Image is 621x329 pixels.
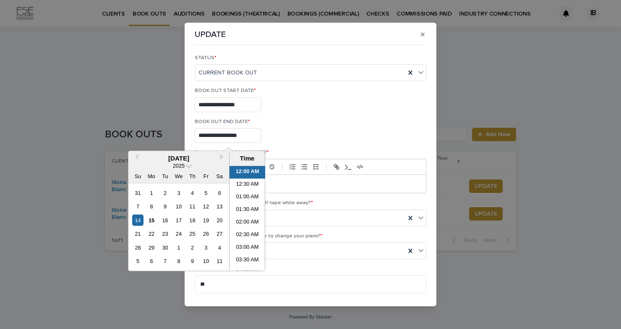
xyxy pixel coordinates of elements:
[195,55,217,61] span: STATUS
[230,191,265,204] li: 01:00 AM
[187,228,198,240] div: Choose Thursday, September 25th, 2025
[159,201,171,212] div: Choose Tuesday, September 9th, 2025
[200,228,211,240] div: Choose Friday, September 26th, 2025
[200,242,211,253] div: Choose Friday, October 3rd, 2025
[214,255,225,267] div: Choose Saturday, October 11th, 2025
[187,214,198,226] div: Choose Thursday, September 18th, 2025
[173,187,184,198] div: Choose Wednesday, September 3rd, 2025
[198,68,257,77] span: CURRENT BOOK OUT
[187,187,198,198] div: Choose Thursday, September 4th, 2025
[187,171,198,182] div: Th
[200,201,211,212] div: Choose Friday, September 12th, 2025
[195,29,226,39] p: UPDATE
[159,171,171,182] div: Tu
[173,255,184,267] div: Choose Wednesday, October 8th, 2025
[132,187,144,198] div: Choose Sunday, August 31st, 2025
[132,255,144,267] div: Choose Sunday, October 5th, 2025
[146,201,157,212] div: Choose Monday, September 8th, 2025
[230,267,265,279] li: 04:00 AM
[129,152,143,166] button: Previous Month
[230,166,265,179] li: 12:00 AM
[173,201,184,212] div: Choose Wednesday, September 10th, 2025
[200,171,211,182] div: Fr
[131,186,226,268] div: month 2025-09
[230,242,265,254] li: 03:00 AM
[200,255,211,267] div: Choose Friday, October 10th, 2025
[173,228,184,240] div: Choose Wednesday, September 24th, 2025
[159,187,171,198] div: Choose Tuesday, September 2nd, 2025
[214,214,225,226] div: Choose Saturday, September 20th, 2025
[146,171,157,182] div: Mo
[173,214,184,226] div: Choose Wednesday, September 17th, 2025
[230,254,265,267] li: 03:30 AM
[132,214,144,226] div: Choose Sunday, September 14th, 2025
[230,179,265,191] li: 12:30 AM
[230,204,265,216] li: 01:30 AM
[214,201,225,212] div: Choose Saturday, September 13th, 2025
[146,214,157,226] div: Choose Monday, September 15th, 2025
[214,228,225,240] div: Choose Saturday, September 27th, 2025
[195,88,256,93] span: BOOK OUT START DATE
[173,171,184,182] div: We
[159,214,171,226] div: Choose Tuesday, September 16th, 2025
[230,216,265,229] li: 02:00 AM
[146,242,157,253] div: Choose Monday, September 29th, 2025
[195,119,250,124] span: BOOK OUT END DATE
[146,228,157,240] div: Choose Monday, September 22nd, 2025
[214,187,225,198] div: Choose Saturday, September 6th, 2025
[146,255,157,267] div: Choose Monday, October 6th, 2025
[173,242,184,253] div: Choose Wednesday, October 1st, 2025
[200,214,211,226] div: Choose Friday, September 19th, 2025
[159,255,171,267] div: Choose Tuesday, October 7th, 2025
[216,152,229,166] button: Next Month
[187,242,198,253] div: Choose Thursday, October 2nd, 2025
[146,187,157,198] div: Choose Monday, September 1st, 2025
[132,201,144,212] div: Choose Sunday, September 7th, 2025
[132,171,144,182] div: Su
[128,155,229,162] div: [DATE]
[214,242,225,253] div: Choose Saturday, October 4th, 2025
[132,228,144,240] div: Choose Sunday, September 21st, 2025
[232,155,263,162] div: Time
[173,163,185,169] span: 2025
[159,228,171,240] div: Choose Tuesday, September 23rd, 2025
[187,255,198,267] div: Choose Thursday, October 9th, 2025
[214,171,225,182] div: Sa
[159,242,171,253] div: Choose Tuesday, September 30th, 2025
[230,229,265,242] li: 02:30 AM
[132,242,144,253] div: Choose Sunday, September 28th, 2025
[200,187,211,198] div: Choose Friday, September 5th, 2025
[187,201,198,212] div: Choose Thursday, September 11th, 2025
